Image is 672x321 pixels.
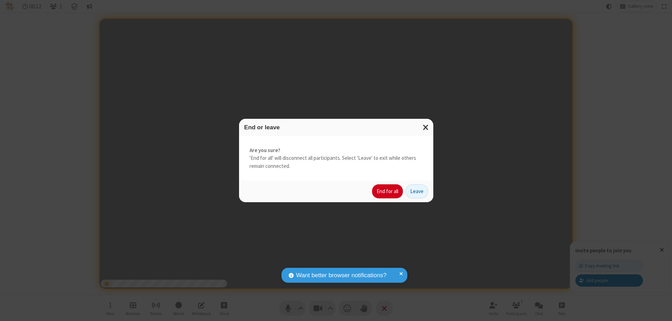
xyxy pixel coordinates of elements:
span: Want better browser notifications? [296,271,386,280]
button: Leave [406,184,428,198]
h3: End or leave [244,124,428,131]
button: End for all [372,184,403,198]
strong: Are you sure? [250,146,423,155]
button: Close modal [419,119,433,136]
div: 'End for all' will disconnect all participants. Select 'Leave' to exit while others remain connec... [239,136,433,181]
